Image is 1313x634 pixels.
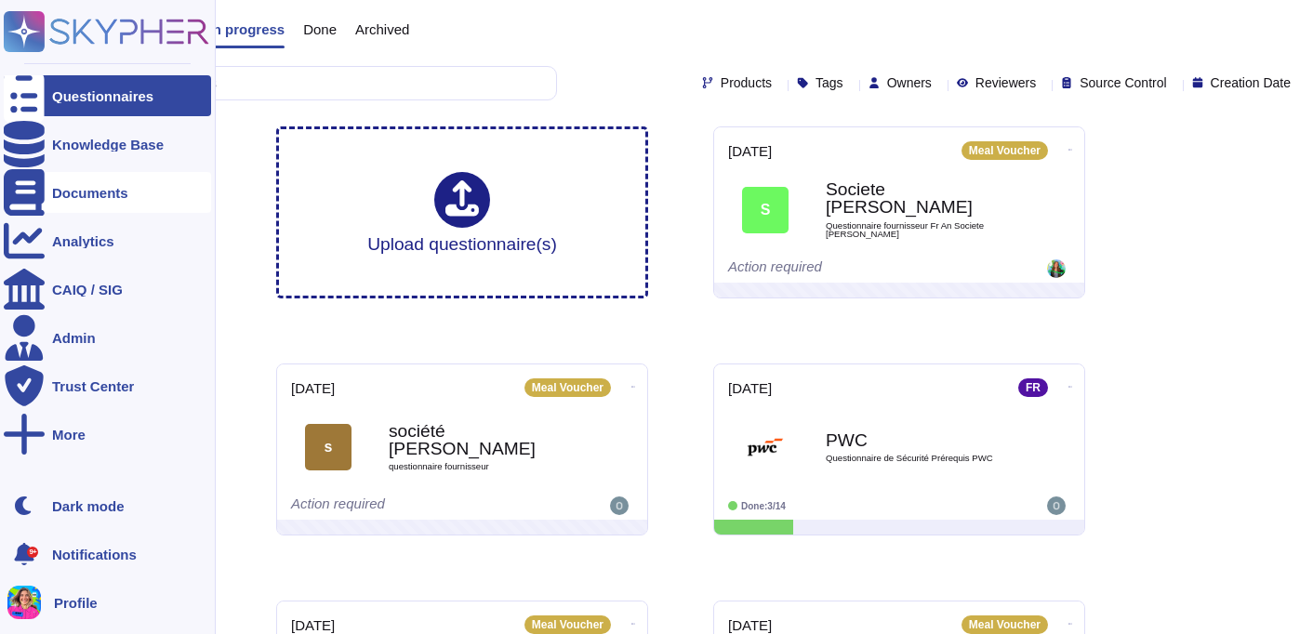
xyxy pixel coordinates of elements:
b: Societe [PERSON_NAME] [826,180,1012,216]
div: S [742,187,789,233]
a: Analytics [4,220,211,261]
span: Reviewers [975,76,1036,89]
b: PWC [826,431,1012,449]
div: 9+ [27,547,38,558]
span: Profile [54,596,98,610]
a: Knowledge Base [4,124,211,165]
button: user [4,582,54,623]
div: Upload questionnaire(s) [367,172,557,253]
span: Source Control [1080,76,1166,89]
img: user [610,496,629,515]
span: In progress [208,22,285,36]
span: Done [303,22,337,36]
div: Meal Voucher [962,615,1048,634]
div: Dark mode [52,499,125,513]
div: More [52,428,86,442]
span: Questionnaire fournisseur Fr An Societe [PERSON_NAME] [826,221,1012,239]
div: Documents [52,186,128,200]
div: Meal Voucher [524,615,611,634]
span: [DATE] [291,381,335,395]
img: user [1047,259,1066,278]
img: Logo [742,424,789,470]
input: Search by keywords [73,67,556,99]
span: [DATE] [728,618,772,632]
div: Analytics [52,234,114,248]
div: Action required [291,496,519,515]
div: Knowledge Base [52,138,164,152]
a: Questionnaires [4,75,211,116]
span: questionnaire fournisseur [389,462,575,471]
span: Creation Date [1211,76,1291,89]
span: Archived [355,22,409,36]
span: Products [721,76,772,89]
a: Admin [4,317,211,358]
div: Meal Voucher [962,141,1048,160]
div: Meal Voucher [524,378,611,397]
div: Action required [728,259,956,278]
b: société [PERSON_NAME] [389,422,575,457]
div: s [305,424,351,470]
a: Trust Center [4,365,211,406]
span: Done: 3/14 [741,501,786,511]
span: [DATE] [291,618,335,632]
img: user [1047,496,1066,515]
a: CAIQ / SIG [4,269,211,310]
span: Notifications [52,548,137,561]
div: Questionnaires [52,89,153,103]
span: [DATE] [728,381,772,395]
span: Questionnaire de Sécurité Prérequis PWC [826,454,1012,463]
div: Trust Center [52,379,134,393]
span: [DATE] [728,144,772,158]
div: FR [1018,378,1048,397]
a: Documents [4,172,211,213]
img: user [7,586,41,619]
div: CAIQ / SIG [52,283,123,297]
div: Admin [52,331,96,345]
span: Owners [887,76,932,89]
span: Tags [816,76,843,89]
